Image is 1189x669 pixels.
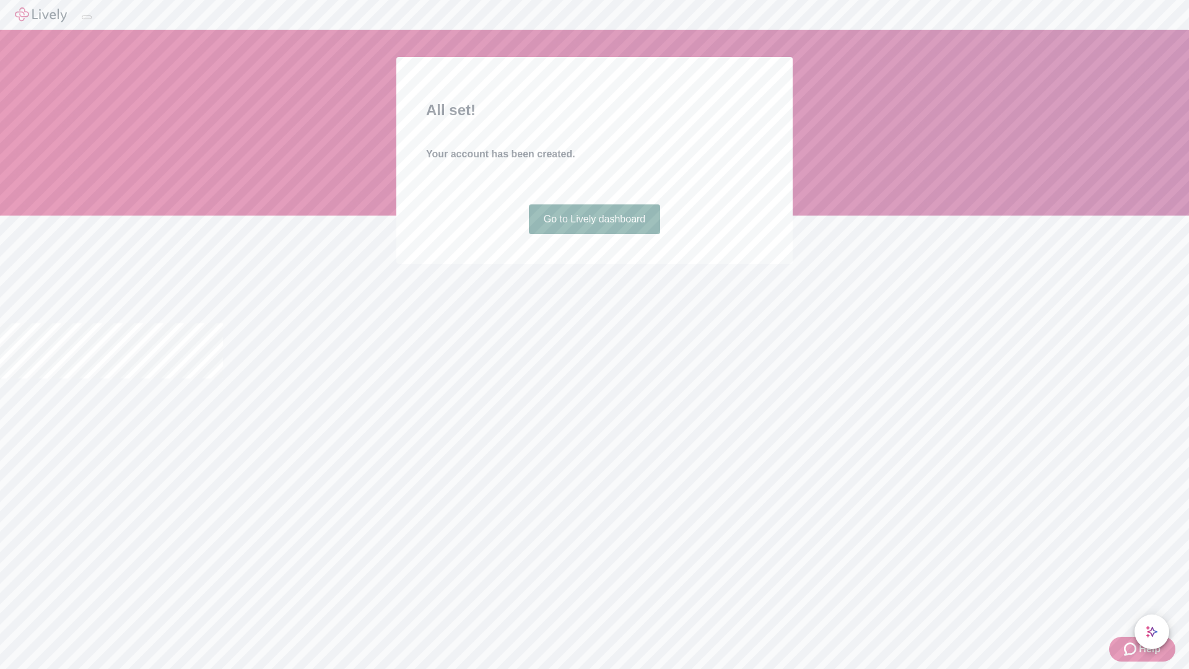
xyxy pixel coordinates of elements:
[1146,626,1158,638] svg: Lively AI Assistant
[1135,614,1169,649] button: chat
[529,204,661,234] a: Go to Lively dashboard
[1109,637,1175,662] button: Zendesk support iconHelp
[15,7,67,22] img: Lively
[82,15,92,19] button: Log out
[426,99,763,121] h2: All set!
[1124,642,1139,657] svg: Zendesk support icon
[1139,642,1161,657] span: Help
[426,147,763,162] h4: Your account has been created.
